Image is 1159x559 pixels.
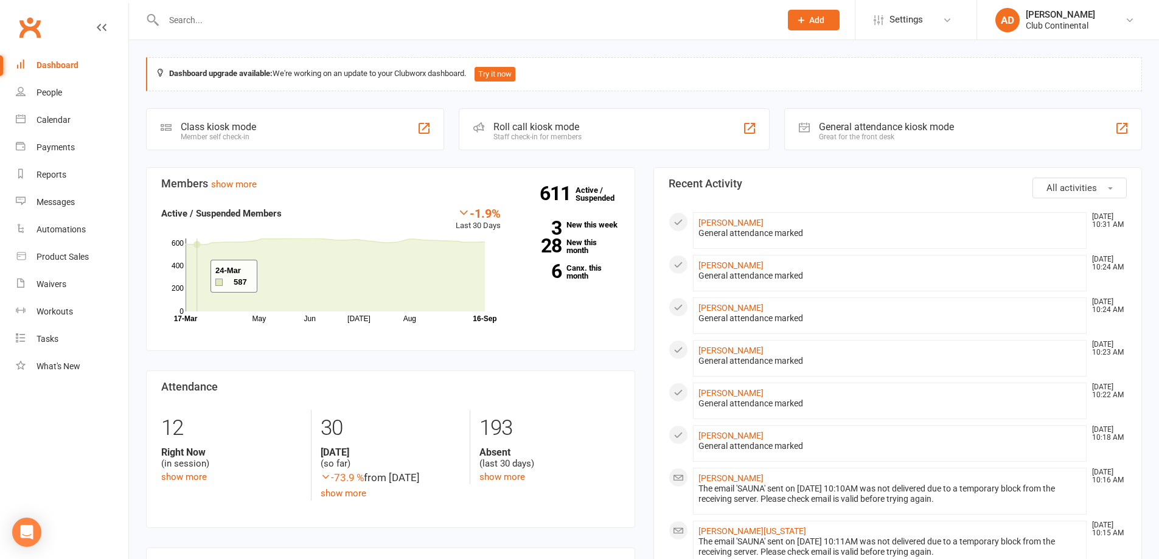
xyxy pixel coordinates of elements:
[321,410,461,446] div: 30
[16,134,128,161] a: Payments
[698,356,1082,366] div: General attendance marked
[181,121,256,133] div: Class kiosk mode
[16,325,128,353] a: Tasks
[37,88,62,97] div: People
[519,264,620,280] a: 6Canx. this month
[37,142,75,152] div: Payments
[16,353,128,380] a: What's New
[1086,213,1126,229] time: [DATE] 10:31 AM
[540,184,576,203] strong: 611
[160,12,772,29] input: Search...
[16,189,128,216] a: Messages
[1086,521,1126,537] time: [DATE] 10:15 AM
[321,471,364,484] span: -73.9 %
[493,121,582,133] div: Roll call kiosk mode
[698,526,806,536] a: [PERSON_NAME][US_STATE]
[995,8,1020,32] div: AD
[146,57,1142,91] div: We're working on an update to your Clubworx dashboard.
[321,446,461,458] strong: [DATE]
[479,410,619,446] div: 193
[1086,426,1126,442] time: [DATE] 10:18 AM
[698,345,764,355] a: [PERSON_NAME]
[493,133,582,141] div: Staff check-in for members
[819,121,954,133] div: General attendance kiosk mode
[698,536,1082,557] div: The email 'SAUNA' sent on [DATE] 10:11AM was not delivered due to a temporary block from the rece...
[37,307,73,316] div: Workouts
[161,446,302,470] div: (in session)
[37,170,66,179] div: Reports
[16,52,128,79] a: Dashboard
[698,484,1082,504] div: The email 'SAUNA' sent on [DATE] 10:10AM was not delivered due to a temporary block from the rece...
[169,69,273,78] strong: Dashboard upgrade available:
[1086,255,1126,271] time: [DATE] 10:24 AM
[37,361,80,371] div: What's New
[161,446,302,458] strong: Right Now
[519,221,620,229] a: 3New this week
[37,115,71,125] div: Calendar
[698,441,1082,451] div: General attendance marked
[161,410,302,446] div: 12
[519,219,562,237] strong: 3
[37,197,75,207] div: Messages
[181,133,256,141] div: Member self check-in
[1032,178,1127,198] button: All activities
[698,218,764,227] a: [PERSON_NAME]
[698,473,764,483] a: [PERSON_NAME]
[37,279,66,289] div: Waivers
[16,106,128,134] a: Calendar
[37,252,89,262] div: Product Sales
[16,271,128,298] a: Waivers
[698,271,1082,281] div: General attendance marked
[16,161,128,189] a: Reports
[37,224,86,234] div: Automations
[456,206,501,220] div: -1.9%
[1026,20,1095,31] div: Club Continental
[456,206,501,232] div: Last 30 Days
[519,238,620,254] a: 28New this month
[161,471,207,482] a: show more
[479,446,619,470] div: (last 30 days)
[1086,341,1126,356] time: [DATE] 10:23 AM
[788,10,840,30] button: Add
[16,216,128,243] a: Automations
[576,177,629,211] a: 611Active / Suspended
[698,228,1082,238] div: General attendance marked
[16,298,128,325] a: Workouts
[16,243,128,271] a: Product Sales
[889,6,923,33] span: Settings
[1046,182,1097,193] span: All activities
[1026,9,1095,20] div: [PERSON_NAME]
[1086,468,1126,484] time: [DATE] 10:16 AM
[698,313,1082,324] div: General attendance marked
[809,15,824,25] span: Add
[1086,298,1126,314] time: [DATE] 10:24 AM
[475,67,515,82] button: Try it now
[698,388,764,398] a: [PERSON_NAME]
[1086,383,1126,399] time: [DATE] 10:22 AM
[37,60,78,70] div: Dashboard
[37,334,58,344] div: Tasks
[519,237,562,255] strong: 28
[819,133,954,141] div: Great for the front desk
[698,260,764,270] a: [PERSON_NAME]
[479,446,619,458] strong: Absent
[161,208,282,219] strong: Active / Suspended Members
[161,381,620,393] h3: Attendance
[161,178,620,190] h3: Members
[519,262,562,280] strong: 6
[698,303,764,313] a: [PERSON_NAME]
[321,470,461,486] div: from [DATE]
[479,471,525,482] a: show more
[12,518,41,547] div: Open Intercom Messenger
[15,12,45,43] a: Clubworx
[321,446,461,470] div: (so far)
[16,79,128,106] a: People
[321,488,366,499] a: show more
[669,178,1127,190] h3: Recent Activity
[698,431,764,440] a: [PERSON_NAME]
[698,398,1082,409] div: General attendance marked
[211,179,257,190] a: show more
